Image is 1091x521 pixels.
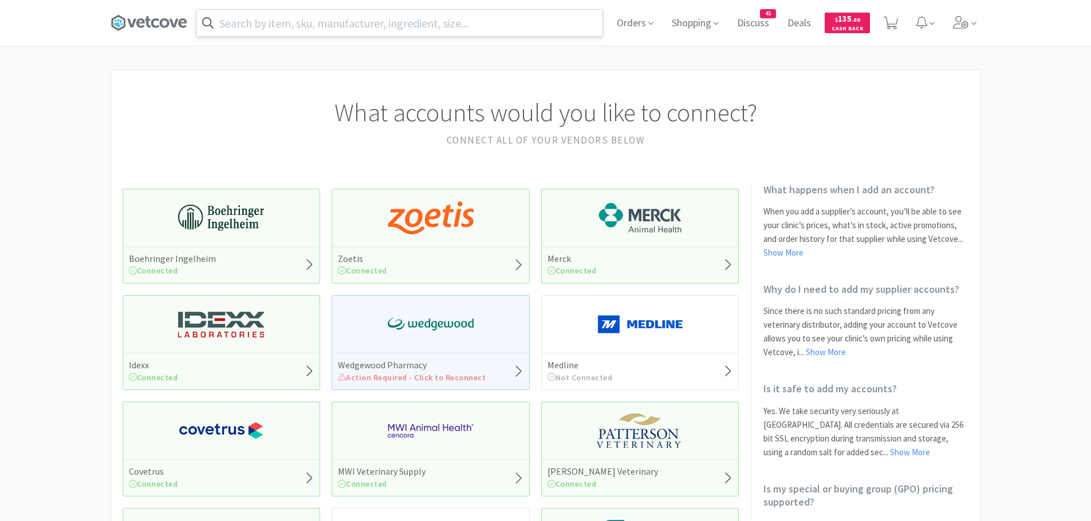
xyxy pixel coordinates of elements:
img: a646391c64b94eb2892348a965bf03f3_134.png [597,307,683,341]
h2: Is it safe to add my accounts? [763,382,969,395]
img: a673e5ab4e5e497494167fe422e9a3ab.png [388,201,474,235]
span: Action Required - Click to Reconnect [338,372,486,383]
span: . 80 [852,16,860,23]
a: Discuss45 [732,18,774,29]
img: f5e969b455434c6296c6d81ef179fa71_3.png [597,413,683,448]
h2: Is my special or buying group (GPO) pricing supported? [763,482,969,509]
p: When you add a supplier’s account, you’ll be able to see your clinic’s prices, what’s in stock, a... [763,205,969,260]
a: Show More [763,247,804,258]
img: 730db3968b864e76bcafd0174db25112_22.png [178,201,264,235]
input: Search by item, sku, manufacturer, ingredient, size... [196,10,602,36]
img: e40baf8987b14801afb1611fffac9ca4_8.png [388,307,474,341]
span: Connected [129,479,178,489]
h2: Connect all of your vendors below [123,133,969,148]
a: Show More [806,347,846,357]
img: 6d7abf38e3b8462597f4a2f88dede81e_176.png [597,201,683,235]
h1: What accounts would you like to connect? [123,93,969,133]
p: Yes. We take security very seriously at [GEOGRAPHIC_DATA]. All credentials are secured via 256 bi... [763,404,969,459]
h5: MWI Veterinary Supply [338,466,426,478]
h5: Wedgewood Pharmacy [338,359,486,371]
span: Connected [129,265,178,276]
h5: Covetrus [129,466,178,478]
h5: Idexx [129,359,178,371]
a: Deals [783,18,816,29]
span: Cash Back [832,26,863,33]
span: 135 [835,13,860,24]
h2: Why do I need to add my supplier accounts? [763,283,969,296]
h5: Zoetis [338,253,387,265]
span: Connected [548,479,597,489]
span: 45 [761,10,775,18]
span: Connected [548,265,597,276]
h5: [PERSON_NAME] Veterinary [548,466,658,478]
h5: Merck [548,253,597,265]
img: 77fca1acd8b6420a9015268ca798ef17_1.png [178,413,264,448]
a: Show More [890,447,930,458]
span: Connected [338,479,387,489]
a: $135.80Cash Back [825,7,870,38]
img: 13250b0087d44d67bb1668360c5632f9_13.png [178,307,264,341]
h5: Medline [548,359,613,371]
p: Since there is no such standard pricing from any veterinary distributor, adding your account to V... [763,304,969,359]
span: $ [835,16,838,23]
span: Connected [129,372,178,383]
img: f6b2451649754179b5b4e0c70c3f7cb0_2.png [388,413,474,448]
span: Connected [338,265,387,276]
h5: Boehringer Ingelheim [129,253,216,265]
span: Not Connected [548,372,613,383]
h2: What happens when I add an account? [763,183,969,196]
